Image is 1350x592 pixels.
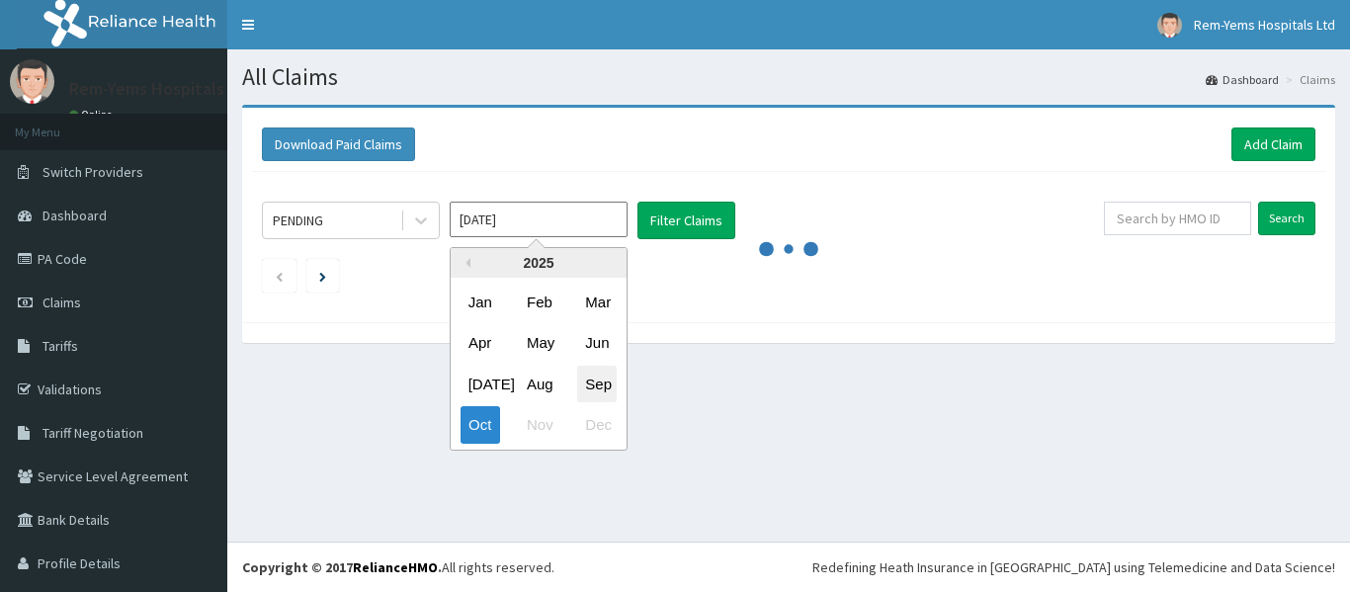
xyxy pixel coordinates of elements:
div: Choose June 2025 [577,325,617,362]
li: Claims [1281,71,1335,88]
div: month 2025-10 [451,282,627,446]
input: Search [1258,202,1315,235]
a: Online [69,108,117,122]
span: Switch Providers [42,163,143,181]
div: Choose October 2025 [461,407,500,444]
button: Previous Year [461,258,470,268]
div: PENDING [273,211,323,230]
a: Dashboard [1206,71,1279,88]
div: Redefining Heath Insurance in [GEOGRAPHIC_DATA] using Telemedicine and Data Science! [812,557,1335,577]
h1: All Claims [242,64,1335,90]
span: Claims [42,294,81,311]
input: Search by HMO ID [1104,202,1251,235]
div: Choose July 2025 [461,366,500,402]
div: Choose August 2025 [519,366,558,402]
span: Tariff Negotiation [42,424,143,442]
input: Select Month and Year [450,202,628,237]
a: RelianceHMO [353,558,438,576]
p: Rem-Yems Hospitals Ltd [69,80,255,98]
strong: Copyright © 2017 . [242,558,442,576]
svg: audio-loading [759,219,818,279]
img: User Image [1157,13,1182,38]
button: Filter Claims [637,202,735,239]
div: Choose April 2025 [461,325,500,362]
footer: All rights reserved. [227,542,1350,592]
span: Rem-Yems Hospitals Ltd [1194,16,1335,34]
div: Choose January 2025 [461,284,500,320]
button: Download Paid Claims [262,127,415,161]
div: 2025 [451,248,627,278]
a: Previous page [275,267,284,285]
img: User Image [10,59,54,104]
span: Dashboard [42,207,107,224]
div: Choose May 2025 [519,325,558,362]
a: Add Claim [1231,127,1315,161]
a: Next page [319,267,326,285]
div: Choose February 2025 [519,284,558,320]
div: Choose March 2025 [577,284,617,320]
span: Tariffs [42,337,78,355]
div: Choose September 2025 [577,366,617,402]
